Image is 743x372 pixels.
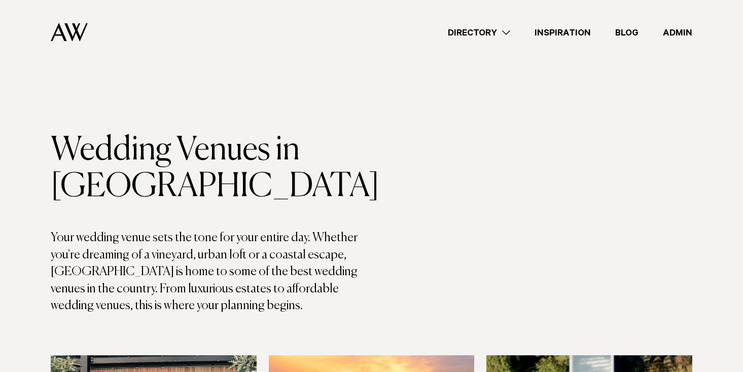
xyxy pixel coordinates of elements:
[51,230,372,315] p: Your wedding venue sets the tone for your entire day. Whether you're dreaming of a vineyard, urba...
[651,26,704,40] a: Admin
[51,23,88,42] img: Auckland Weddings Logo
[51,132,372,205] h1: Wedding Venues in [GEOGRAPHIC_DATA]
[436,26,522,40] a: Directory
[603,26,651,40] a: Blog
[522,26,603,40] a: Inspiration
